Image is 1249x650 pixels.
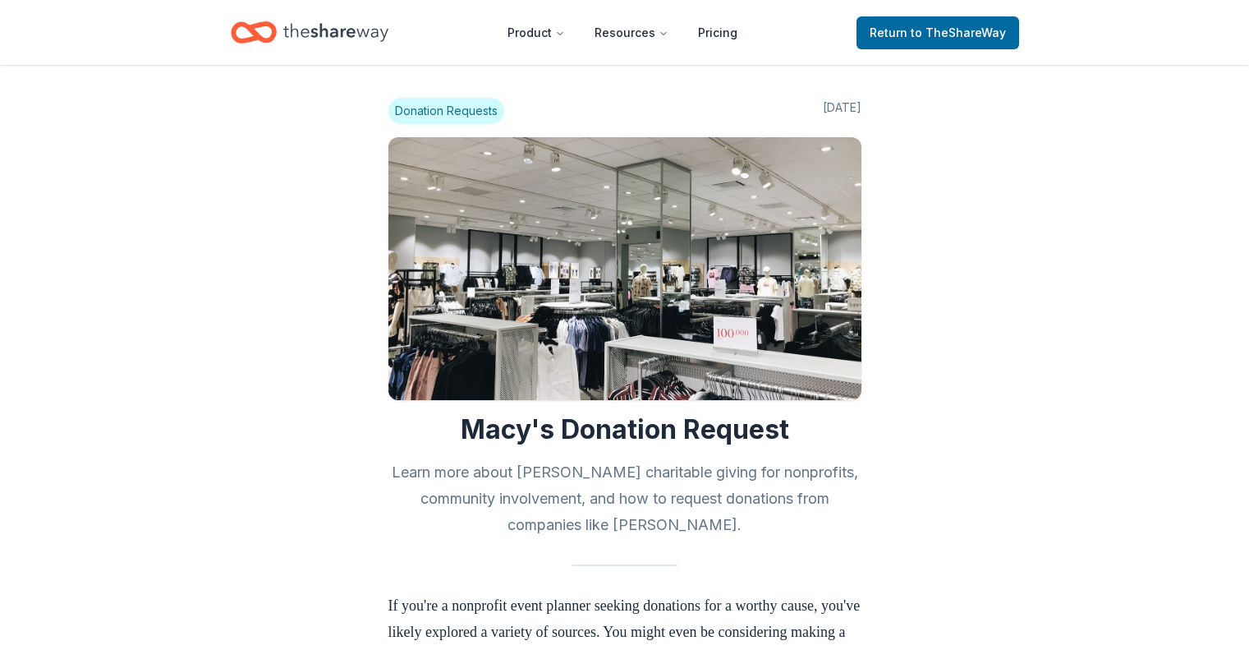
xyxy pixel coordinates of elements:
span: to TheShareWay [911,25,1006,39]
span: Return [870,23,1006,43]
a: Pricing [685,16,751,49]
span: Donation Requests [388,98,504,124]
a: Returnto TheShareWay [856,16,1019,49]
nav: Main [494,13,751,52]
h2: Learn more about [PERSON_NAME] charitable giving for nonprofits, community involvement, and how t... [388,459,861,538]
button: Product [494,16,578,49]
h1: Macy's Donation Request [388,413,861,446]
a: Home [231,13,388,52]
img: Image for Macy's Donation Request [388,137,861,400]
button: Resources [581,16,682,49]
span: [DATE] [823,98,861,124]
